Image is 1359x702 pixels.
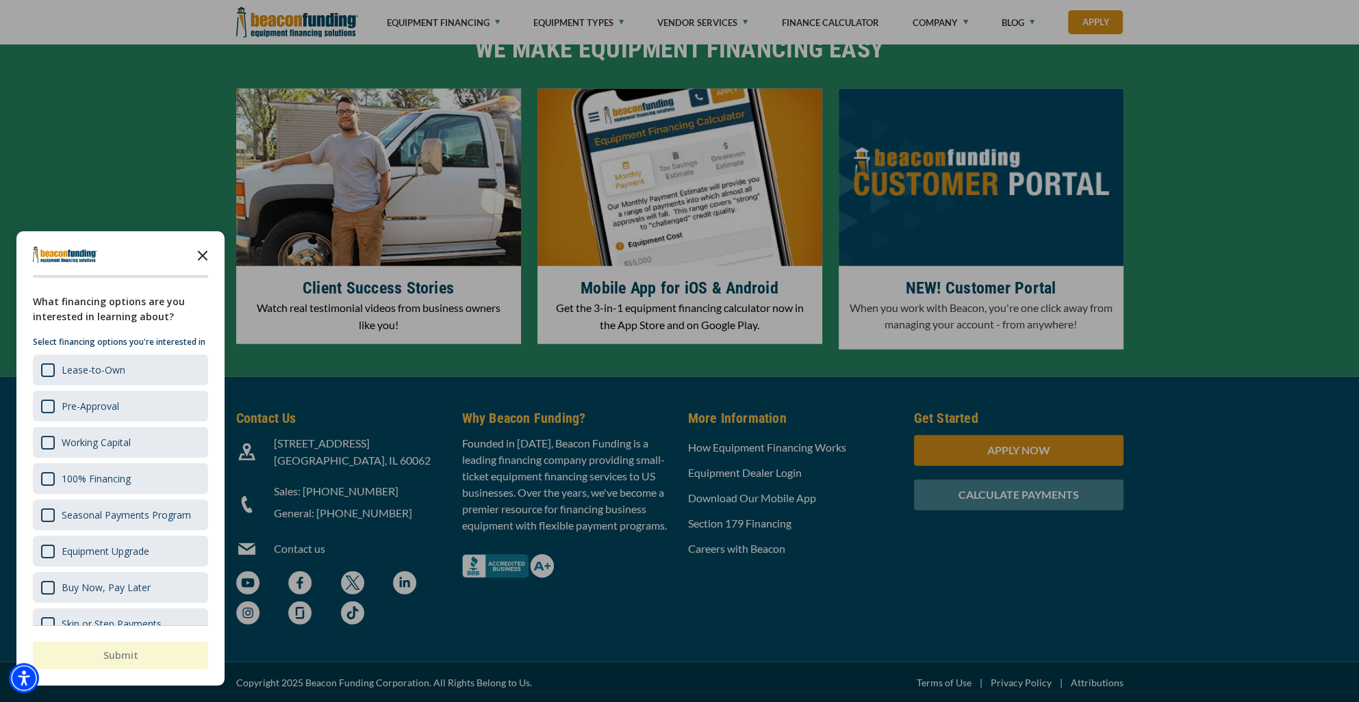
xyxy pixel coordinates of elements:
div: Pre-Approval [62,400,119,413]
div: 100% Financing [62,472,131,485]
p: Select financing options you're interested in [33,335,208,349]
button: Close the survey [189,241,216,268]
div: Survey [16,231,225,686]
div: Equipment Upgrade [33,536,208,567]
img: Company logo [33,246,97,263]
div: Accessibility Menu [9,663,39,693]
div: What financing options are you interested in learning about? [33,294,208,324]
div: Pre-Approval [33,391,208,421]
div: Lease-to-Own [62,363,125,376]
div: Skip or Step Payments [62,617,162,630]
div: Buy Now, Pay Later [33,572,208,603]
div: 100% Financing [33,463,208,494]
button: Submit [33,642,208,669]
div: Buy Now, Pay Later [62,581,151,594]
div: Equipment Upgrade [62,545,149,558]
div: Working Capital [33,427,208,458]
div: Lease-to-Own [33,354,208,385]
div: Working Capital [62,436,131,449]
div: Seasonal Payments Program [62,508,191,521]
div: Seasonal Payments Program [33,499,208,530]
div: Skip or Step Payments [33,608,208,639]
